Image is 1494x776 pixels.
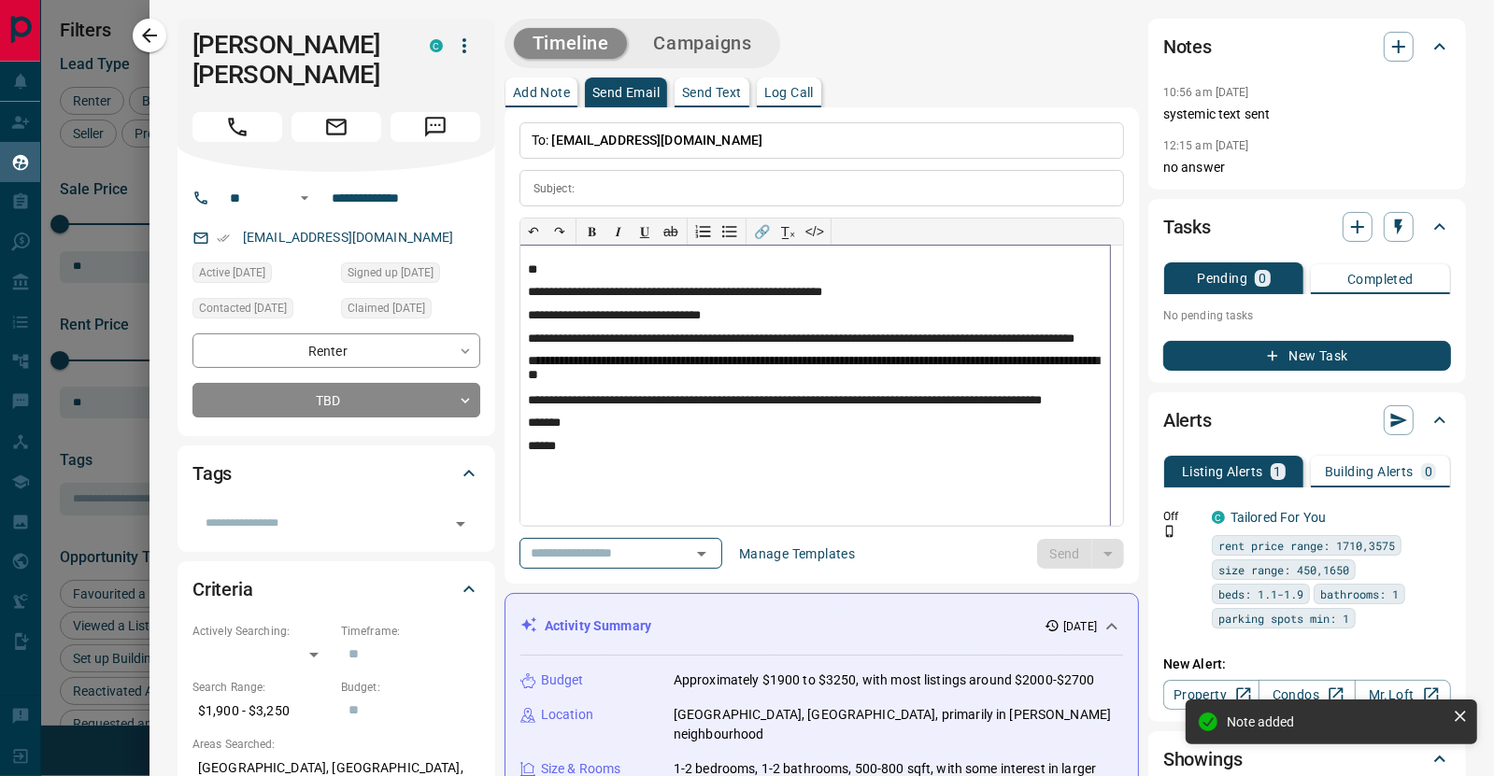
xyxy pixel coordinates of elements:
div: condos.ca [430,39,443,52]
p: 12:15 am [DATE] [1163,139,1249,152]
button: 🔗 [749,219,775,245]
div: condos.ca [1212,511,1225,524]
span: Claimed [DATE] [348,299,425,317]
div: Fri Sep 12 2025 [341,262,480,289]
p: Pending [1197,272,1247,285]
p: [DATE] [1063,618,1097,635]
div: split button [1037,539,1124,569]
span: [EMAIL_ADDRESS][DOMAIN_NAME] [551,133,762,148]
div: Activity Summary[DATE] [520,609,1123,643]
p: Timeframe: [341,623,480,640]
div: Note added [1227,714,1445,729]
span: Message [391,112,480,142]
button: Bullet list [717,219,743,245]
p: 1 [1274,465,1282,478]
button: Open [448,511,474,537]
div: Sat Sep 13 2025 [192,298,332,324]
p: 0 [1259,272,1266,285]
div: Sat Sep 13 2025 [341,298,480,324]
p: Completed [1347,273,1414,286]
button: T̲ₓ [775,219,802,245]
h2: Alerts [1163,405,1212,435]
span: size range: 450,1650 [1218,560,1349,579]
p: Subject: [534,180,575,197]
p: Send Email [592,86,660,99]
p: $1,900 - $3,250 [192,696,332,727]
button: Open [293,187,316,209]
button: Timeline [514,28,628,59]
span: Contacted [DATE] [199,299,287,317]
s: ab [663,224,678,239]
button: New Task [1163,341,1451,371]
p: Add Note [513,86,570,99]
p: [GEOGRAPHIC_DATA], [GEOGRAPHIC_DATA], primarily in [PERSON_NAME] neighbourhood [674,705,1123,744]
span: parking spots min: 1 [1218,609,1349,628]
span: Call [192,112,282,142]
button: 𝐁 [579,219,605,245]
span: 𝐔 [640,224,649,239]
p: no answer [1163,158,1451,177]
p: Budget [541,670,584,690]
button: ab [658,219,684,245]
button: 𝑰 [605,219,632,245]
span: bathrooms: 1 [1320,585,1399,603]
h1: [PERSON_NAME] [PERSON_NAME] [192,30,402,90]
button: Open [689,541,715,567]
h2: Tags [192,459,232,488]
div: Renter [192,333,480,368]
a: Mr.Loft [1355,680,1451,710]
p: Areas Searched: [192,736,480,753]
button: ↷ [547,219,573,245]
button: 𝐔 [632,219,658,245]
span: beds: 1.1-1.9 [1218,585,1303,603]
div: Tags [192,451,480,496]
p: Listing Alerts [1182,465,1263,478]
span: Signed up [DATE] [348,263,434,282]
p: Location [541,705,593,725]
span: rent price range: 1710,3575 [1218,536,1395,555]
span: Email [292,112,381,142]
svg: Email Verified [217,232,230,245]
p: Log Call [764,86,814,99]
p: 10:56 am [DATE] [1163,86,1249,99]
svg: Push Notification Only [1163,525,1176,538]
button: Campaigns [634,28,770,59]
div: Alerts [1163,398,1451,443]
p: Send Text [682,86,742,99]
h2: Notes [1163,32,1212,62]
p: Off [1163,508,1201,525]
p: Approximately $1900 to $3250, with most listings around $2000-$2700 [674,670,1095,690]
p: To: [519,122,1124,159]
p: Actively Searching: [192,623,332,640]
p: New Alert: [1163,655,1451,674]
a: [EMAIL_ADDRESS][DOMAIN_NAME] [243,230,454,245]
div: Fri Sep 12 2025 [192,262,332,289]
div: Notes [1163,24,1451,69]
button: </> [802,219,828,245]
a: Condos [1259,680,1355,710]
h2: Criteria [192,574,253,604]
span: Active [DATE] [199,263,265,282]
div: Criteria [192,567,480,612]
p: systemic text sent [1163,105,1451,124]
div: Tasks [1163,205,1451,249]
p: Search Range: [192,679,332,696]
p: Budget: [341,679,480,696]
p: No pending tasks [1163,302,1451,330]
p: Building Alerts [1325,465,1414,478]
a: Property [1163,680,1259,710]
button: Manage Templates [728,539,866,569]
h2: Showings [1163,744,1243,774]
a: Tailored For You [1231,510,1326,525]
p: 0 [1425,465,1432,478]
h2: Tasks [1163,212,1211,242]
button: Numbered list [690,219,717,245]
button: ↶ [520,219,547,245]
div: TBD [192,383,480,417]
p: Activity Summary [545,616,651,636]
